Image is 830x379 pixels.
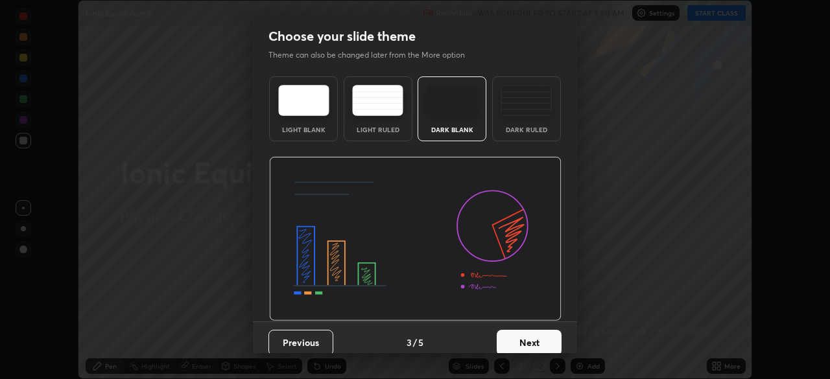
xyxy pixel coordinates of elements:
h4: 3 [407,336,412,349]
div: Light Blank [278,126,329,133]
img: darkTheme.f0cc69e5.svg [427,85,478,116]
img: lightTheme.e5ed3b09.svg [278,85,329,116]
div: Dark Blank [426,126,478,133]
h4: / [413,336,417,349]
div: Dark Ruled [501,126,552,133]
img: darkRuledTheme.de295e13.svg [501,85,552,116]
h2: Choose your slide theme [268,28,416,45]
img: darkThemeBanner.d06ce4a2.svg [269,157,562,321]
div: Light Ruled [352,126,404,133]
button: Previous [268,330,333,356]
h4: 5 [418,336,423,349]
button: Next [497,330,562,356]
img: lightRuledTheme.5fabf969.svg [352,85,403,116]
p: Theme can also be changed later from the More option [268,49,479,61]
